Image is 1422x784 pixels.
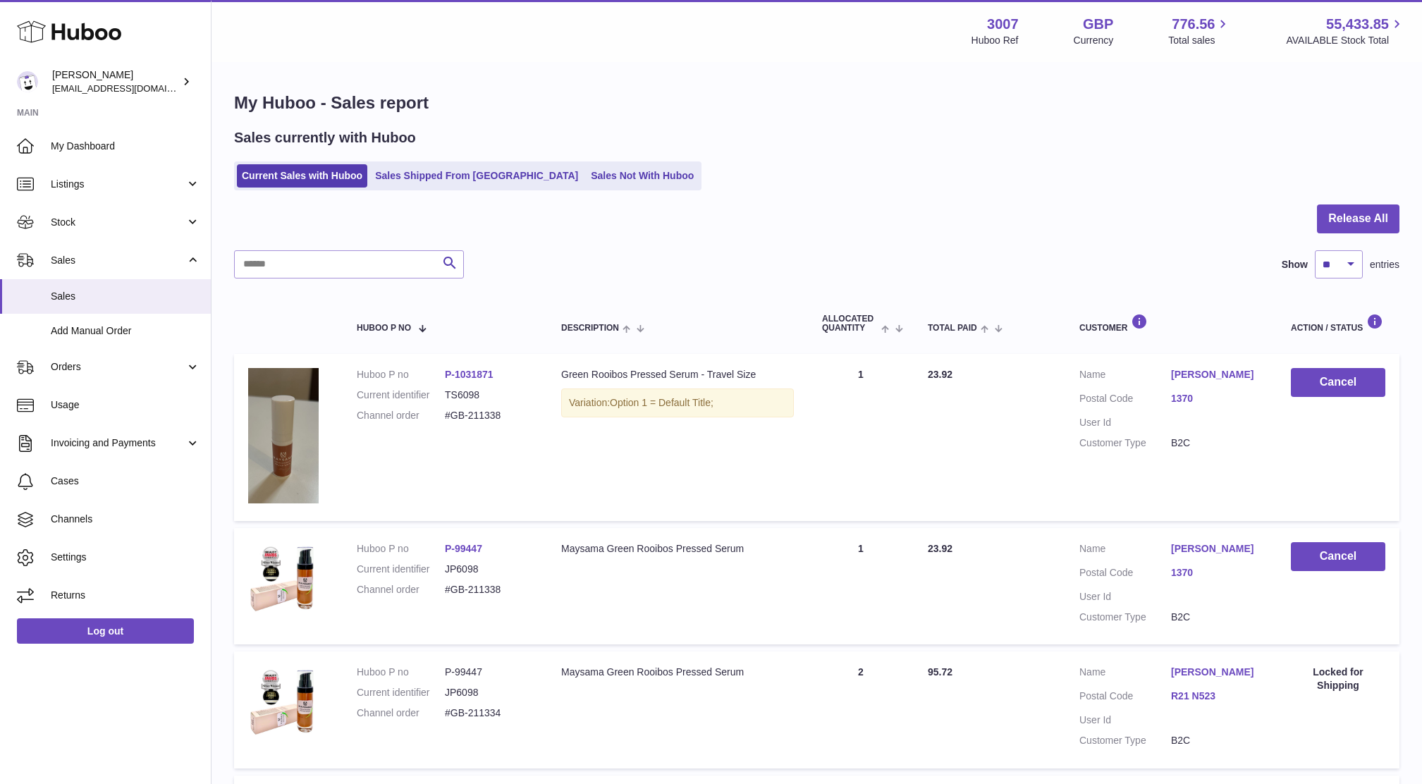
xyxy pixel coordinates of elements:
[445,409,533,422] dd: #GB-211338
[1326,15,1389,34] span: 55,433.85
[248,542,319,613] img: 30071627552388.png
[1079,666,1171,682] dt: Name
[357,368,445,381] dt: Huboo P no
[1171,566,1263,580] a: 1370
[17,618,194,644] a: Log out
[51,178,185,191] span: Listings
[808,354,914,521] td: 1
[1168,15,1231,47] a: 776.56 Total sales
[1291,542,1385,571] button: Cancel
[808,651,914,768] td: 2
[51,140,200,153] span: My Dashboard
[357,706,445,720] dt: Channel order
[357,583,445,596] dt: Channel order
[1171,542,1263,556] a: [PERSON_NAME]
[1079,734,1171,747] dt: Customer Type
[1083,15,1113,34] strong: GBP
[357,666,445,679] dt: Huboo P no
[370,164,583,188] a: Sales Shipped From [GEOGRAPHIC_DATA]
[1171,611,1263,624] dd: B2C
[1171,436,1263,450] dd: B2C
[357,542,445,556] dt: Huboo P no
[1079,713,1171,727] dt: User Id
[445,686,533,699] dd: JP6098
[1171,368,1263,381] a: [PERSON_NAME]
[234,128,416,147] h2: Sales currently with Huboo
[928,666,952,678] span: 95.72
[822,314,878,333] span: ALLOCATED Quantity
[1291,314,1385,333] div: Action / Status
[248,666,319,736] img: 30071627552388.png
[237,164,367,188] a: Current Sales with Huboo
[987,15,1019,34] strong: 3007
[610,397,713,408] span: Option 1 = Default Title;
[1168,34,1231,47] span: Total sales
[445,388,533,402] dd: TS6098
[1291,368,1385,397] button: Cancel
[51,290,200,303] span: Sales
[52,68,179,95] div: [PERSON_NAME]
[1079,416,1171,429] dt: User Id
[1172,15,1215,34] span: 776.56
[1171,666,1263,679] a: [PERSON_NAME]
[357,409,445,422] dt: Channel order
[1286,34,1405,47] span: AVAILABLE Stock Total
[445,543,482,554] a: P-99447
[51,254,185,267] span: Sales
[928,369,952,380] span: 23.92
[561,388,794,417] div: Variation:
[1079,690,1171,706] dt: Postal Code
[17,71,38,92] img: bevmay@maysama.com
[928,543,952,554] span: 23.92
[52,82,207,94] span: [EMAIL_ADDRESS][DOMAIN_NAME]
[561,666,794,679] div: Maysama Green Rooibos Pressed Serum
[1291,666,1385,692] div: Locked for Shipping
[1171,734,1263,747] dd: B2C
[561,542,794,556] div: Maysama Green Rooibos Pressed Serum
[51,551,200,564] span: Settings
[1079,611,1171,624] dt: Customer Type
[51,398,200,412] span: Usage
[1079,314,1263,333] div: Customer
[1282,258,1308,271] label: Show
[928,324,977,333] span: Total paid
[1079,368,1171,385] dt: Name
[357,324,411,333] span: Huboo P no
[234,92,1399,114] h1: My Huboo - Sales report
[808,528,914,645] td: 1
[1171,690,1263,703] a: R21 N523
[357,388,445,402] dt: Current identifier
[51,589,200,602] span: Returns
[1317,204,1399,233] button: Release All
[445,666,533,679] dd: P-99447
[1370,258,1399,271] span: entries
[357,686,445,699] dt: Current identifier
[1079,590,1171,604] dt: User Id
[972,34,1019,47] div: Huboo Ref
[1079,392,1171,409] dt: Postal Code
[51,436,185,450] span: Invoicing and Payments
[1074,34,1114,47] div: Currency
[445,563,533,576] dd: JP6098
[51,324,200,338] span: Add Manual Order
[51,513,200,526] span: Channels
[586,164,699,188] a: Sales Not With Huboo
[445,583,533,596] dd: #GB-211338
[1079,542,1171,559] dt: Name
[1079,436,1171,450] dt: Customer Type
[1171,392,1263,405] a: 1370
[1079,566,1171,583] dt: Postal Code
[561,324,619,333] span: Description
[445,369,494,380] a: P-1031871
[561,368,794,381] div: Green Rooibos Pressed Serum - Travel Size
[51,360,185,374] span: Orders
[51,474,200,488] span: Cases
[445,706,533,720] dd: #GB-211334
[1286,15,1405,47] a: 55,433.85 AVAILABLE Stock Total
[51,216,185,229] span: Stock
[357,563,445,576] dt: Current identifier
[248,368,319,503] img: 30071739367699.jpg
